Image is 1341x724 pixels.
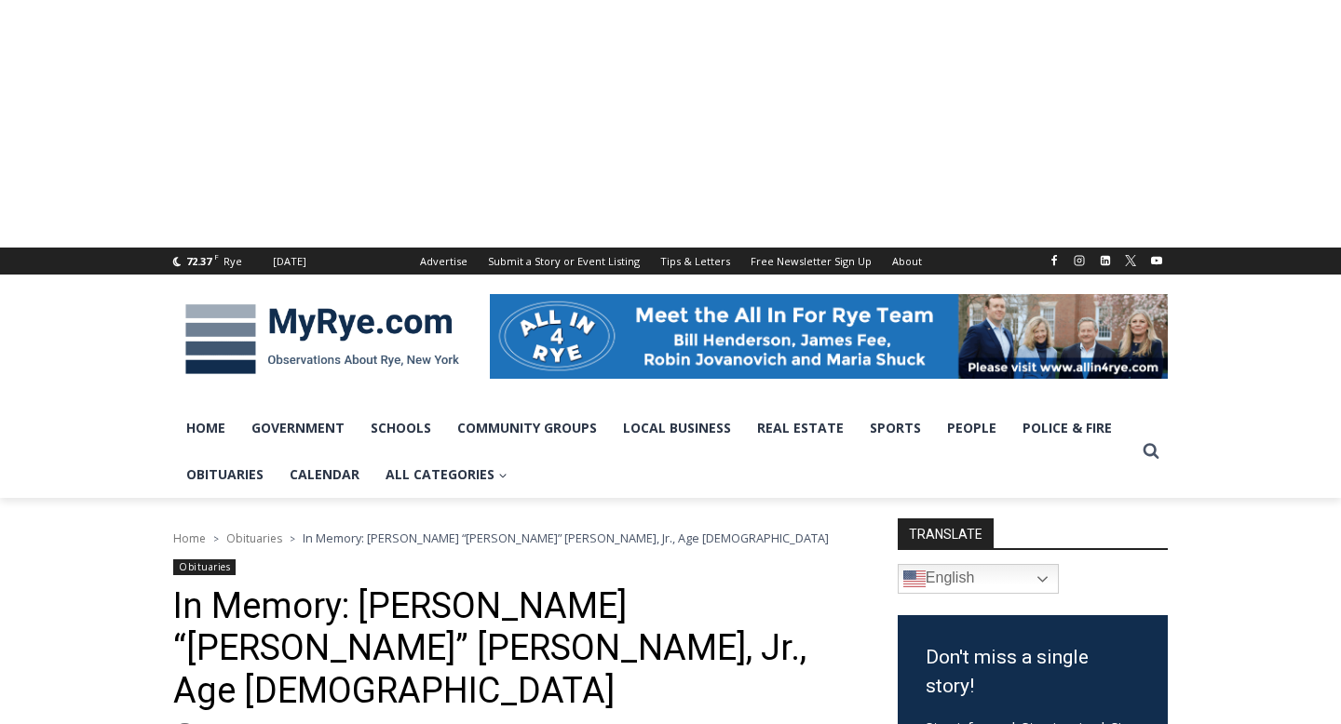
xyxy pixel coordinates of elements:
[173,585,848,713] h1: In Memory: [PERSON_NAME] “[PERSON_NAME]” [PERSON_NAME], Jr., Age [DEMOGRAPHIC_DATA]
[238,405,358,451] a: Government
[1134,435,1168,468] button: View Search Form
[214,251,219,261] span: F
[610,405,744,451] a: Local Business
[1094,249,1117,272] a: Linkedin
[882,248,932,275] a: About
[410,248,932,275] nav: Secondary Navigation
[926,643,1140,702] h3: Don't miss a single story!
[1068,249,1090,272] a: Instagram
[410,248,478,275] a: Advertise
[444,405,610,451] a: Community Groups
[740,248,882,275] a: Free Newsletter Sign Up
[1145,249,1168,272] a: YouTube
[226,530,282,546] a: Obituaries
[744,405,857,451] a: Real Estate
[386,464,508,485] span: All Categories
[223,253,242,270] div: Rye
[173,291,471,388] img: MyRye.com
[934,405,1009,451] a: People
[1043,249,1065,272] a: Facebook
[173,530,206,546] a: Home
[277,451,372,498] a: Calendar
[898,564,1059,594] a: English
[490,294,1168,378] img: All in for Rye
[303,530,829,546] span: In Memory: [PERSON_NAME] “[PERSON_NAME]” [PERSON_NAME], Jr., Age [DEMOGRAPHIC_DATA]
[173,405,1134,499] nav: Primary Navigation
[173,529,848,547] nav: Breadcrumbs
[898,518,994,548] strong: TRANSLATE
[173,559,236,575] a: Obituaries
[650,248,740,275] a: Tips & Letters
[173,405,238,451] a: Home
[903,568,926,590] img: en
[1119,249,1142,272] a: X
[1009,405,1125,451] a: Police & Fire
[290,532,295,545] span: >
[358,405,444,451] a: Schools
[372,451,521,498] a: All Categories
[478,248,650,275] a: Submit a Story or Event Listing
[857,405,934,451] a: Sports
[186,254,211,268] span: 72.37
[213,532,219,545] span: >
[173,451,277,498] a: Obituaries
[273,253,306,270] div: [DATE]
